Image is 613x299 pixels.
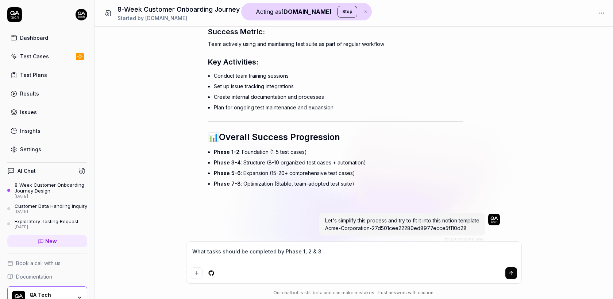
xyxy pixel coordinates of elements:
div: Exploratory Testing Request [15,218,78,224]
li: : Structure (8-10 organized test cases + automation) [214,157,463,168]
div: Settings [20,145,41,153]
span: Key Activities: [208,58,258,66]
div: Insights [20,127,41,135]
button: Stop [338,6,357,18]
span: Book a call with us [16,259,61,267]
a: Documentation [7,273,87,280]
a: Test Plans [7,68,87,82]
div: Customer Data Handling Inquiry [15,203,87,209]
a: Dashboard [7,31,87,45]
a: Issues [7,105,87,119]
span: Overall Success Progression [219,132,340,142]
a: Results [7,86,87,101]
a: Insights [7,124,87,138]
div: Dashboard [20,34,48,42]
span: Let's simplify this process and try to fit it into this notion template Acme-Corporation-27d501ce... [325,217,479,231]
img: 7ccf6c19-61ad-4a6c-8811-018b02a1b829.jpg [76,9,87,20]
div: Issues [20,108,37,116]
a: Customer Data Handling Inquiry[DATE] [7,203,87,214]
p: Team actively using and maintaining test suite as part of regular workflow [208,40,463,48]
li: Plan for ongoing test maintenance and expansion [214,102,463,113]
button: Add attachment [191,267,203,279]
a: 8-Week Customer Onboarding Journey Design[DATE] [7,182,87,199]
a: New [7,235,87,247]
span: Phase 3-4 [214,159,241,166]
h2: 📊 [208,131,463,144]
div: Test Cases [20,53,49,60]
li: : Optimization (Stable, team-adopted test suite) [214,178,463,189]
a: Exploratory Testing Request[DATE] [7,218,87,229]
span: Phase 1-2 [214,149,239,155]
div: [DATE] [15,225,78,230]
img: 7ccf6c19-61ad-4a6c-8811-018b02a1b829.jpg [488,214,500,225]
div: Test Plans [20,71,47,79]
div: 8-Week Customer Onboarding Journey Design [15,182,87,194]
span: Success Metric: [208,27,265,36]
div: , 9 minutes ago [444,236,484,243]
div: QA Tech [30,292,72,298]
a: Settings [7,142,87,156]
span: New [45,237,57,245]
li: Set up issue tracking integrations [214,81,463,92]
li: Create internal documentation and processes [214,92,463,102]
div: Results [20,90,39,97]
a: Book a call with us [7,259,87,267]
h1: 8-Week Customer Onboarding Journey Design [117,4,263,14]
h4: AI Chat [18,167,36,175]
li: : Foundation (1-5 test cases) [214,147,463,157]
div: [DATE] [15,194,87,199]
a: Test Cases [7,49,87,63]
div: Started by [117,14,263,22]
span: Phase 7-8 [214,180,241,187]
li: Conduct team training sessions [214,70,463,81]
div: Our chatbot is still beta and can make mistakes. Trust answers with caution. [186,290,522,296]
span: Phase 5-6 [214,170,241,176]
li: : Expansion (15-20+ comprehensive test cases) [214,168,463,178]
textarea: What tasks should be completed by Phase 1, 2 & 3 [191,246,517,264]
span: [DOMAIN_NAME] [145,15,187,21]
span: Documentation [16,273,52,280]
span: You [444,237,452,242]
div: [DATE] [15,209,87,214]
